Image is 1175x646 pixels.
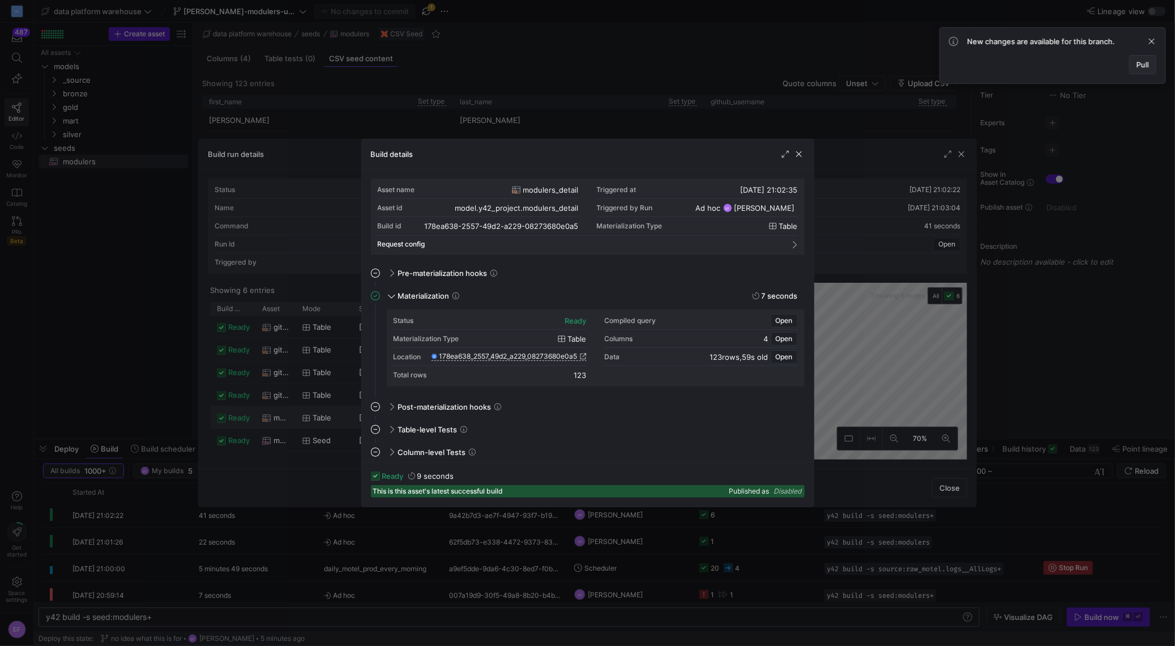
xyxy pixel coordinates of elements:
span: 123 rows [710,352,740,362]
span: table [779,222,798,231]
div: Materialization7 seconds [371,309,805,398]
button: Open [771,314,798,328]
div: 178ea638-2557-49d2-a229-08273680e0a5 [425,222,579,231]
mat-panel-title: Request config [378,240,784,248]
button: Ad hocEF[PERSON_NAME] [693,202,798,214]
span: This is this asset's latest successful build [373,487,503,495]
mat-expansion-panel-header: Materialization7 seconds [371,287,805,305]
mat-expansion-panel-header: Table-level Tests [371,420,805,439]
span: [PERSON_NAME] [734,203,795,212]
a: 178ea638_2557_49d2_a229_08273680e0a5 [431,352,587,360]
span: table [568,334,587,343]
mat-expansion-panel-header: Post-materialization hooks [371,398,805,416]
span: New changes are available for this branch. [967,37,1115,46]
button: Open [771,332,798,346]
span: 4 [764,334,768,343]
span: Ad hoc [696,203,721,212]
div: , [710,352,768,362]
div: ready [565,316,587,325]
span: Column-level Tests [398,448,466,457]
span: Open [776,317,793,325]
span: Published as [729,487,770,495]
div: Data [605,353,620,361]
y42-duration: 7 seconds [762,291,798,300]
mat-expansion-panel-header: Request config [378,236,798,253]
div: Status [394,317,414,325]
span: modulers_detail [523,185,579,194]
span: Materialization [398,291,450,300]
div: Compiled query [605,317,656,325]
div: EF [723,203,732,212]
span: Materialization Type [597,222,663,230]
span: Table-level Tests [398,425,458,434]
span: 178ea638_2557_49d2_a229_08273680e0a5 [439,352,578,360]
div: Triggered at [597,186,636,194]
button: Open [771,350,798,364]
y42-duration: 9 seconds [417,471,454,481]
div: Location [394,353,421,361]
span: ready [382,471,404,481]
span: Post-materialization hooks [398,402,492,411]
h3: Build details [371,150,413,159]
span: Pre-materialization hooks [398,269,488,278]
mat-expansion-panel-header: Column-level Tests [371,443,805,461]
div: 123 [574,371,587,380]
span: Disabled [774,487,802,495]
span: 59s old [742,352,768,362]
div: Asset id [378,204,403,212]
div: Asset name [378,186,415,194]
div: Triggered by Run [597,204,653,212]
span: Pull [1136,60,1149,69]
mat-expansion-panel-header: Pre-materialization hooks [371,264,805,282]
span: [DATE] 21:02:35 [741,185,798,194]
div: Columns [605,335,633,343]
span: Open [776,353,793,361]
div: Materialization Type [394,335,459,343]
span: Open [776,335,793,343]
div: Build id [378,222,402,230]
div: model.y42_project.modulers_detail [455,203,579,212]
div: Total rows [394,371,427,379]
